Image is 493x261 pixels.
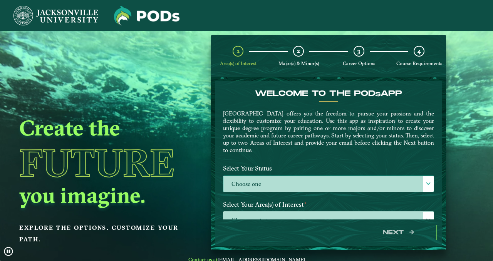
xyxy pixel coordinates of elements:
p: Explore the options. Customize your path. [19,222,193,245]
label: Select Your Area(s) of Interest [217,197,440,212]
span: Area(s) of Interest [220,60,257,66]
h2: you imagine. [19,182,193,209]
label: Choose one [223,176,434,192]
sub: s [375,91,381,98]
span: Course Requirements [396,60,442,66]
label: Select Your Status [217,161,440,176]
img: Jacksonville University logo [13,6,98,25]
span: Major(s) & Minor(s) [278,60,319,66]
img: Jacksonville University logo [114,6,179,25]
h1: Future [19,144,193,182]
h2: Create the [19,114,193,141]
span: Choose up to two [223,212,434,228]
span: 1 [237,47,240,55]
sup: ⋆ [304,200,307,206]
span: 3 [357,47,360,55]
span: 2 [297,47,300,55]
p: [GEOGRAPHIC_DATA] offers you the freedom to pursue your passions and the flexibility to customize... [223,110,434,154]
h4: Welcome to the POD app [223,89,434,98]
span: Career Options [343,60,375,66]
span: 4 [418,47,421,55]
button: Next [360,225,437,241]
